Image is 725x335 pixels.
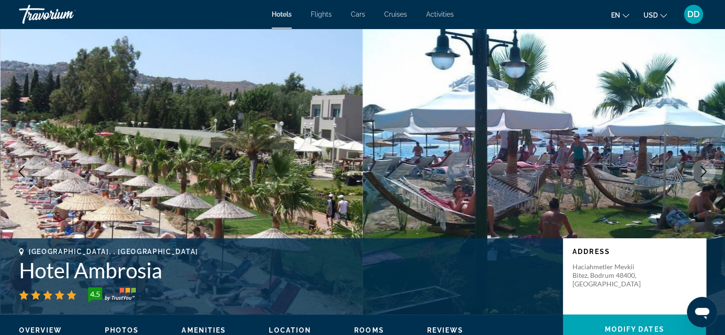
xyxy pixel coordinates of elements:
a: Flights [311,10,332,18]
p: Address [572,248,696,255]
img: TrustYou guest rating badge [88,287,136,303]
button: User Menu [681,4,706,24]
button: Location [269,326,311,335]
span: Modify Dates [604,325,664,333]
span: Reviews [427,326,464,334]
span: DD [687,10,700,19]
a: Cars [351,10,365,18]
a: Cruises [384,10,407,18]
iframe: Кнопка запуска окна обмена сообщениями [687,297,717,327]
button: Change language [611,8,629,22]
button: Reviews [427,326,464,335]
span: Amenities [182,326,226,334]
span: Overview [19,326,62,334]
button: Previous image [10,160,33,183]
span: Photos [105,326,139,334]
button: Amenities [182,326,226,335]
a: Activities [426,10,454,18]
span: [GEOGRAPHIC_DATA], , [GEOGRAPHIC_DATA] [29,248,198,255]
button: Rooms [354,326,384,335]
button: Overview [19,326,62,335]
p: Haciahmetler Mevkii Bitez, Bodrum 48400, [GEOGRAPHIC_DATA] [572,263,649,288]
span: en [611,11,620,19]
button: Next image [692,160,715,183]
button: Photos [105,326,139,335]
h1: Hotel Ambrosia [19,258,553,283]
a: Travorium [19,2,114,27]
div: 4.5 [85,288,104,300]
button: Change currency [643,8,667,22]
span: Rooms [354,326,384,334]
span: Location [269,326,311,334]
a: Hotels [272,10,292,18]
span: USD [643,11,658,19]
